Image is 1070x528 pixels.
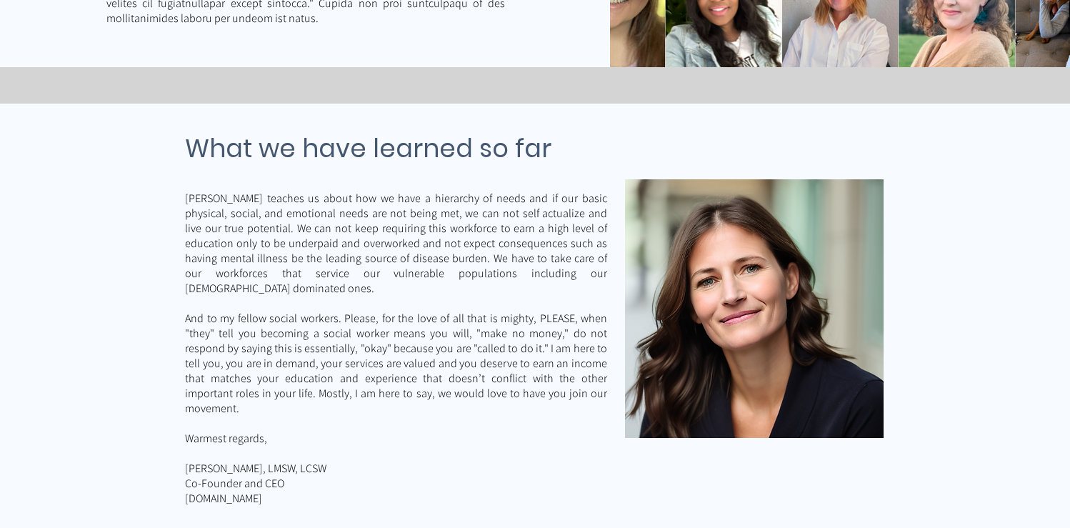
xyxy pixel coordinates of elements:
[185,416,607,431] p: ​
[185,446,607,461] p: ​
[185,191,607,296] p: [PERSON_NAME] teaches us about how we have a hierarchy of needs and if our basic physical, social...
[185,491,607,506] p: [DOMAIN_NAME]
[185,461,607,476] p: [PERSON_NAME], LMSW, LCSW
[185,311,607,416] p: And to my fellow social workers. Please, for the love of all that is mighty, PLEASE, when "they" ...
[185,431,607,446] p: Warmest regards,
[185,476,607,491] p: Co-Founder and CEO
[185,129,1008,167] h3: What we have learned so far
[185,296,607,311] p: ​
[625,179,884,438] img: TelebehavioralHealth.US Founder, Susie Rigas-Morozowich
